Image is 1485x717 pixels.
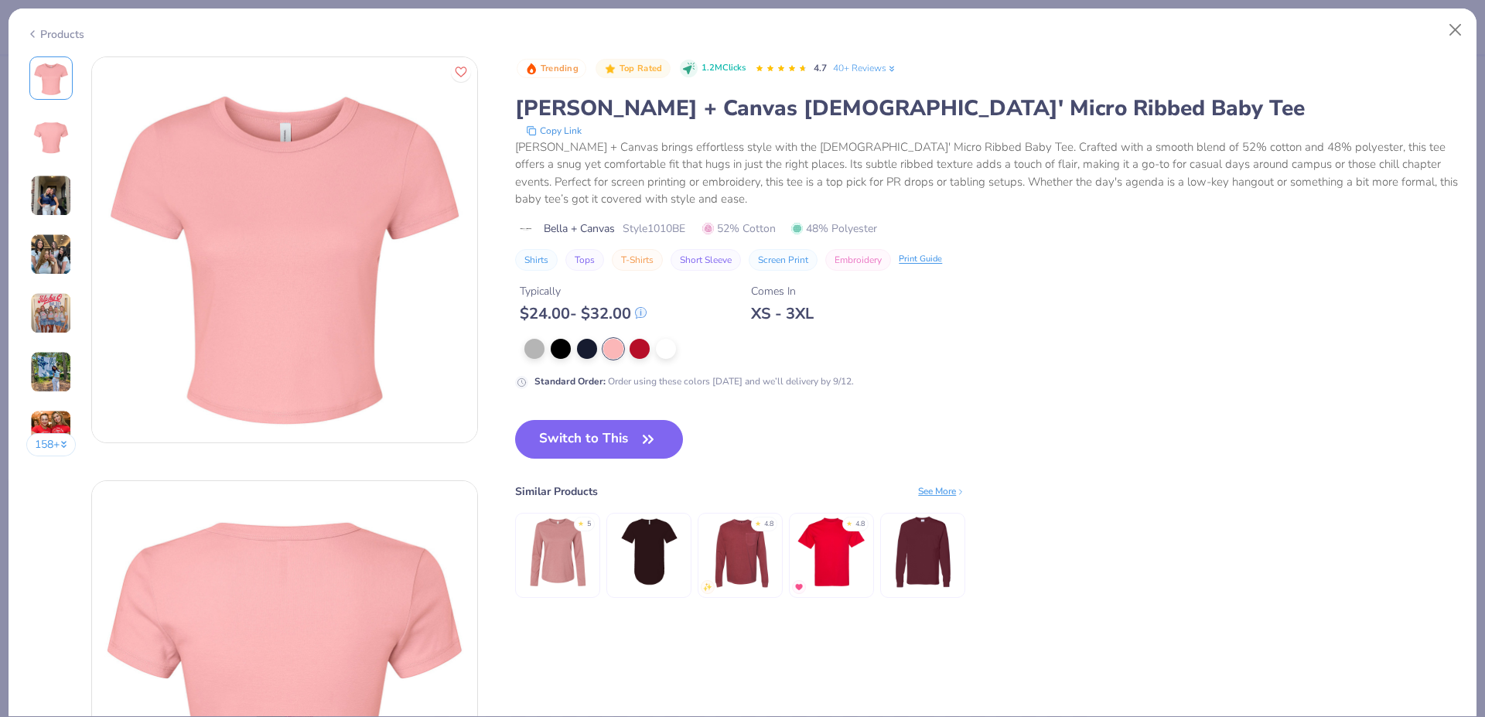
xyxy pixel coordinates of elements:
button: Short Sleeve [671,249,741,271]
img: User generated content [30,292,72,334]
img: User generated content [30,234,72,275]
div: See More [918,484,965,498]
button: T-Shirts [612,249,663,271]
span: 4.7 [814,62,827,74]
div: 4.7 Stars [755,56,807,81]
button: copy to clipboard [521,123,586,138]
img: Bella + Canvas Mens Jersey Short Sleeve Tee With Curved Hem [613,515,686,589]
a: 40+ Reviews [833,61,897,75]
button: Tops [565,249,604,271]
img: Hanes Authentic Long Sleeve Pocket T-Shirt [886,515,960,589]
span: Top Rated [620,64,663,73]
div: ★ [846,519,852,525]
div: 4.8 [855,519,865,530]
img: User generated content [30,351,72,393]
img: User generated content [30,175,72,217]
button: Shirts [515,249,558,271]
div: Print Guide [899,253,942,266]
span: 1.2M Clicks [702,62,746,75]
span: 48% Polyester [791,220,877,237]
button: 158+ [26,433,77,456]
button: Screen Print [749,249,818,271]
img: MostFav.gif [794,582,804,592]
div: XS - 3XL [751,304,814,323]
div: ★ [578,519,584,525]
span: Bella + Canvas [544,220,615,237]
img: User generated content [30,410,72,452]
img: Trending sort [525,63,538,75]
div: 5 [587,519,591,530]
div: $ 24.00 - $ 32.00 [520,304,647,323]
span: Style 1010BE [623,220,685,237]
strong: Standard Order : [534,375,606,388]
img: brand logo [515,223,536,235]
div: Similar Products [515,483,598,500]
div: [PERSON_NAME] + Canvas [DEMOGRAPHIC_DATA]' Micro Ribbed Baby Tee [515,94,1459,123]
img: newest.gif [703,582,712,592]
img: Front [32,60,70,97]
img: Front [92,57,477,442]
button: Badge Button [596,59,670,79]
img: Top Rated sort [604,63,616,75]
img: Bella Canvas Ladies' Jersey Long-Sleeve T-Shirt [521,515,595,589]
div: Products [26,26,84,43]
button: Switch to This [515,420,683,459]
span: 52% Cotton [702,220,776,237]
img: Hanes Unisex 5.2 Oz. Comfortsoft Cotton T-Shirt [795,515,869,589]
button: Badge Button [517,59,586,79]
button: Like [451,62,471,82]
div: Order using these colors [DATE] and we’ll delivery by 9/12. [534,374,854,388]
div: ★ [755,519,761,525]
span: Trending [541,64,579,73]
button: Embroidery [825,249,891,271]
div: 4.8 [764,519,773,530]
div: Typically [520,283,647,299]
div: Comes In [751,283,814,299]
img: Comfort Colors Adult Heavyweight RS Long-Sleeve Pocket T-Shirt [704,515,777,589]
div: [PERSON_NAME] + Canvas brings effortless style with the [DEMOGRAPHIC_DATA]' Micro Ribbed Baby Tee... [515,138,1459,208]
img: Back [32,118,70,155]
button: Close [1441,15,1470,45]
